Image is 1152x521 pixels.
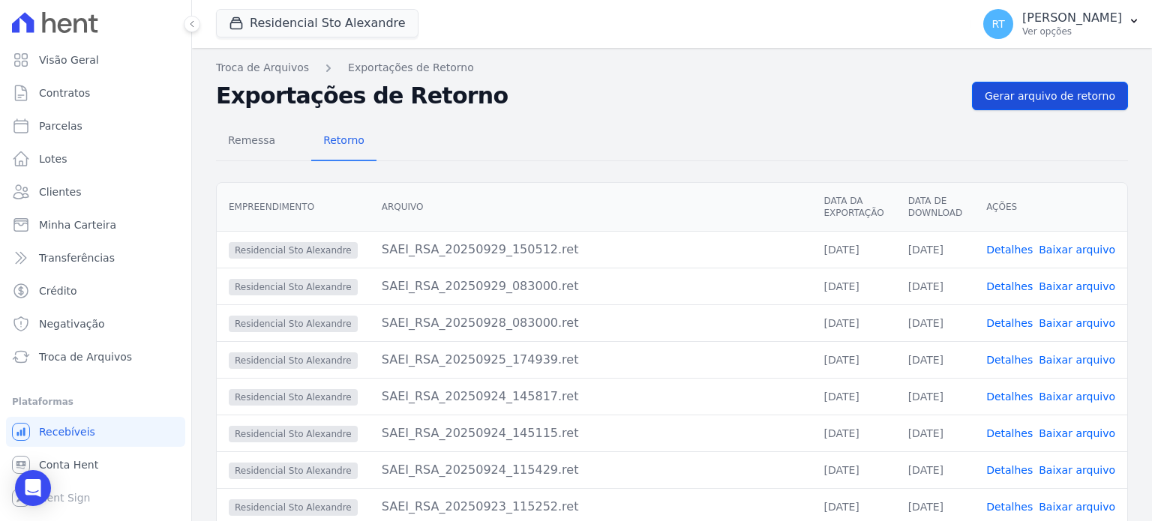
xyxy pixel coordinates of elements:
[972,82,1128,110] a: Gerar arquivo de retorno
[896,341,974,378] td: [DATE]
[1022,10,1122,25] p: [PERSON_NAME]
[229,352,358,369] span: Residencial Sto Alexandre
[229,426,358,442] span: Residencial Sto Alexandre
[811,451,895,488] td: [DATE]
[986,427,1033,439] a: Detalhes
[39,250,115,265] span: Transferências
[217,183,370,232] th: Empreendimento
[6,309,185,339] a: Negativação
[229,499,358,516] span: Residencial Sto Alexandre
[39,349,132,364] span: Troca de Arquivos
[896,231,974,268] td: [DATE]
[6,243,185,273] a: Transferências
[382,461,800,479] div: SAEI_RSA_20250924_115429.ret
[986,317,1033,329] a: Detalhes
[216,60,1128,76] nav: Breadcrumb
[1039,354,1115,366] a: Baixar arquivo
[1039,317,1115,329] a: Baixar arquivo
[986,280,1033,292] a: Detalhes
[1022,25,1122,37] p: Ver opções
[896,304,974,341] td: [DATE]
[896,268,974,304] td: [DATE]
[382,314,800,332] div: SAEI_RSA_20250928_083000.ret
[1039,501,1115,513] a: Baixar arquivo
[216,122,376,161] nav: Tab selector
[1039,244,1115,256] a: Baixar arquivo
[811,304,895,341] td: [DATE]
[382,388,800,406] div: SAEI_RSA_20250924_145817.ret
[811,341,895,378] td: [DATE]
[991,19,1004,29] span: RT
[6,111,185,141] a: Parcelas
[12,393,179,411] div: Plataformas
[6,78,185,108] a: Contratos
[382,498,800,516] div: SAEI_RSA_20250923_115252.ret
[15,470,51,506] div: Open Intercom Messenger
[986,391,1033,403] a: Detalhes
[6,144,185,174] a: Lotes
[39,151,67,166] span: Lotes
[1039,391,1115,403] a: Baixar arquivo
[219,125,284,155] span: Remessa
[348,60,474,76] a: Exportações de Retorno
[811,183,895,232] th: Data da Exportação
[985,88,1115,103] span: Gerar arquivo de retorno
[229,463,358,479] span: Residencial Sto Alexandre
[39,184,81,199] span: Clientes
[974,183,1127,232] th: Ações
[971,3,1152,45] button: RT [PERSON_NAME] Ver opções
[1039,427,1115,439] a: Baixar arquivo
[6,276,185,306] a: Crédito
[896,183,974,232] th: Data de Download
[811,415,895,451] td: [DATE]
[39,52,99,67] span: Visão Geral
[382,351,800,369] div: SAEI_RSA_20250925_174939.ret
[39,217,116,232] span: Minha Carteira
[6,177,185,207] a: Clientes
[229,389,358,406] span: Residencial Sto Alexandre
[986,501,1033,513] a: Detalhes
[896,451,974,488] td: [DATE]
[216,122,287,161] a: Remessa
[229,242,358,259] span: Residencial Sto Alexandre
[811,378,895,415] td: [DATE]
[811,231,895,268] td: [DATE]
[6,45,185,75] a: Visão Geral
[229,279,358,295] span: Residencial Sto Alexandre
[6,417,185,447] a: Recebíveis
[39,283,77,298] span: Crédito
[6,210,185,240] a: Minha Carteira
[314,125,373,155] span: Retorno
[986,244,1033,256] a: Detalhes
[896,415,974,451] td: [DATE]
[382,241,800,259] div: SAEI_RSA_20250929_150512.ret
[39,424,95,439] span: Recebíveis
[311,122,376,161] a: Retorno
[986,354,1033,366] a: Detalhes
[6,342,185,372] a: Troca de Arquivos
[1039,464,1115,476] a: Baixar arquivo
[39,316,105,331] span: Negativação
[6,450,185,480] a: Conta Hent
[370,183,812,232] th: Arquivo
[216,60,309,76] a: Troca de Arquivos
[39,118,82,133] span: Parcelas
[39,85,90,100] span: Contratos
[382,277,800,295] div: SAEI_RSA_20250929_083000.ret
[1039,280,1115,292] a: Baixar arquivo
[986,464,1033,476] a: Detalhes
[811,268,895,304] td: [DATE]
[216,82,960,109] h2: Exportações de Retorno
[229,316,358,332] span: Residencial Sto Alexandre
[216,9,418,37] button: Residencial Sto Alexandre
[39,457,98,472] span: Conta Hent
[896,378,974,415] td: [DATE]
[382,424,800,442] div: SAEI_RSA_20250924_145115.ret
